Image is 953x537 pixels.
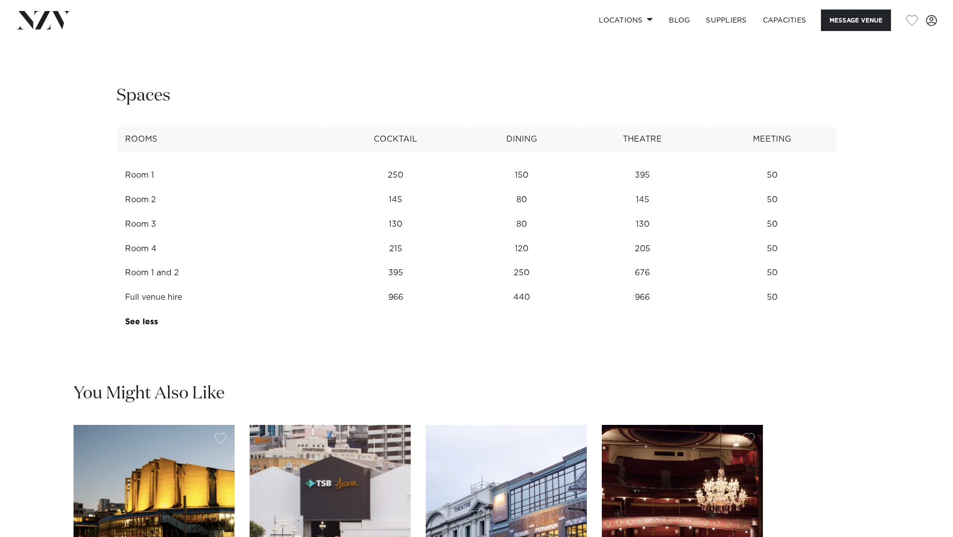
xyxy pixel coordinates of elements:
[117,237,325,261] td: Room 4
[466,127,577,152] th: Dining
[707,212,836,237] td: 50
[707,285,836,310] td: 50
[74,382,225,405] h2: You Might Also Like
[707,237,836,261] td: 50
[117,127,325,152] th: Rooms
[707,127,836,152] th: Meeting
[577,188,707,212] td: 145
[466,163,577,188] td: 150
[577,163,707,188] td: 395
[661,10,698,31] a: BLOG
[821,10,891,31] button: Message Venue
[466,188,577,212] td: 80
[117,163,325,188] td: Room 1
[117,188,325,212] td: Room 2
[325,163,466,188] td: 250
[325,237,466,261] td: 215
[325,285,466,310] td: 966
[707,188,836,212] td: 50
[16,11,71,29] img: nzv-logo.png
[117,285,325,310] td: Full venue hire
[707,163,836,188] td: 50
[577,261,707,285] td: 676
[325,261,466,285] td: 395
[466,212,577,237] td: 80
[577,127,707,152] th: Theatre
[466,285,577,310] td: 440
[325,188,466,212] td: 145
[466,261,577,285] td: 250
[577,285,707,310] td: 966
[325,127,466,152] th: Cocktail
[755,10,814,31] a: Capacities
[577,212,707,237] td: 130
[577,237,707,261] td: 205
[117,85,171,107] h2: Spaces
[117,261,325,285] td: Room 1 and 2
[466,237,577,261] td: 120
[325,212,466,237] td: 130
[707,261,836,285] td: 50
[117,212,325,237] td: Room 3
[591,10,661,31] a: Locations
[698,10,754,31] a: SUPPLIERS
